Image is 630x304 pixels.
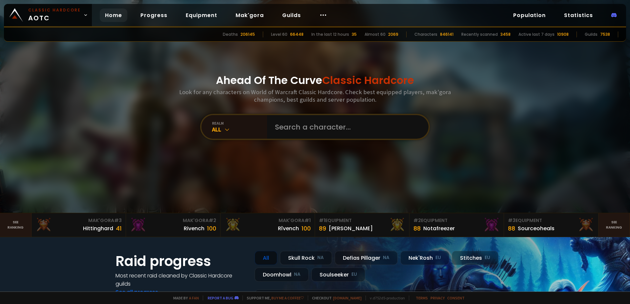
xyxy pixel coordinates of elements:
div: realm [212,121,267,126]
div: Equipment [413,217,500,224]
div: 2069 [388,31,398,37]
div: Mak'Gora [130,217,216,224]
h3: Look for any characters on World of Warcraft Classic Hardcore. Check best equipped players, mak'g... [177,88,453,103]
div: All [212,126,267,133]
div: Defias Pillager [335,251,398,265]
a: a fan [189,295,199,300]
div: Recently scanned [461,31,498,37]
div: Level 60 [271,31,287,37]
div: Soulseeker [311,268,365,282]
a: Equipment [180,9,222,22]
a: See all progress [115,288,158,296]
small: NA [383,254,389,261]
a: #2Equipment88Notafreezer [409,213,504,237]
div: 88 [413,224,421,233]
div: 89 [319,224,326,233]
div: Deaths [223,31,238,37]
div: Equipment [319,217,405,224]
small: Classic Hardcore [28,7,81,13]
small: EU [351,271,357,278]
span: # 3 [114,217,122,224]
div: Mak'Gora [224,217,311,224]
div: Nek'Rosh [400,251,449,265]
a: Population [508,9,551,22]
a: Home [100,9,127,22]
a: Mak'gora [230,9,269,22]
input: Search a character... [271,115,421,139]
a: Mak'Gora#2Rivench100 [126,213,220,237]
h1: Ahead Of The Curve [216,72,414,88]
div: In the last 12 hours [311,31,349,37]
a: Report a bug [208,295,233,300]
small: NA [294,271,301,278]
div: 846141 [440,31,453,37]
a: #3Equipment88Sourceoheals [504,213,598,237]
span: # 3 [508,217,515,224]
a: Privacy [430,295,445,300]
div: 66448 [290,31,304,37]
span: Made by [169,295,199,300]
div: Guilds [585,31,598,37]
a: Classic HardcoreAOTC [4,4,92,26]
span: Checkout [308,295,362,300]
div: Skull Rock [280,251,332,265]
div: Notafreezer [423,224,455,233]
div: 206145 [241,31,255,37]
span: Classic Hardcore [322,73,414,88]
div: 88 [508,224,515,233]
a: Consent [447,295,465,300]
div: All [255,251,277,265]
div: Rivench [184,224,204,233]
a: Buy me a coffee [271,295,304,300]
small: EU [435,254,441,261]
div: Stitches [452,251,498,265]
div: Doomhowl [255,268,309,282]
div: 100 [207,224,216,233]
div: 100 [302,224,311,233]
a: Seeranking [598,213,630,237]
span: Support me, [242,295,304,300]
span: # 2 [413,217,421,224]
div: Mak'Gora [35,217,122,224]
div: 41 [116,224,122,233]
h4: Most recent raid cleaned by Classic Hardcore guilds [115,272,247,288]
h1: Raid progress [115,251,247,272]
a: Guilds [277,9,306,22]
div: 10908 [557,31,569,37]
span: # 1 [304,217,311,224]
div: Equipment [508,217,594,224]
div: 35 [352,31,357,37]
span: AOTC [28,7,81,23]
span: v. d752d5 - production [366,295,405,300]
div: Active last 7 days [518,31,555,37]
div: 3458 [500,31,511,37]
a: Terms [416,295,428,300]
a: #1Equipment89[PERSON_NAME] [315,213,409,237]
span: # 1 [319,217,325,224]
div: Characters [414,31,437,37]
div: Sourceoheals [518,224,555,233]
a: [DOMAIN_NAME] [333,295,362,300]
div: Rîvench [278,224,299,233]
span: # 2 [209,217,216,224]
div: 7538 [600,31,610,37]
a: Mak'Gora#3Hittinghard41 [31,213,126,237]
div: Almost 60 [365,31,386,37]
small: NA [317,254,324,261]
a: Mak'Gora#1Rîvench100 [220,213,315,237]
div: Hittinghard [83,224,113,233]
a: Statistics [559,9,598,22]
a: Progress [135,9,173,22]
div: [PERSON_NAME] [329,224,373,233]
small: EU [485,254,490,261]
